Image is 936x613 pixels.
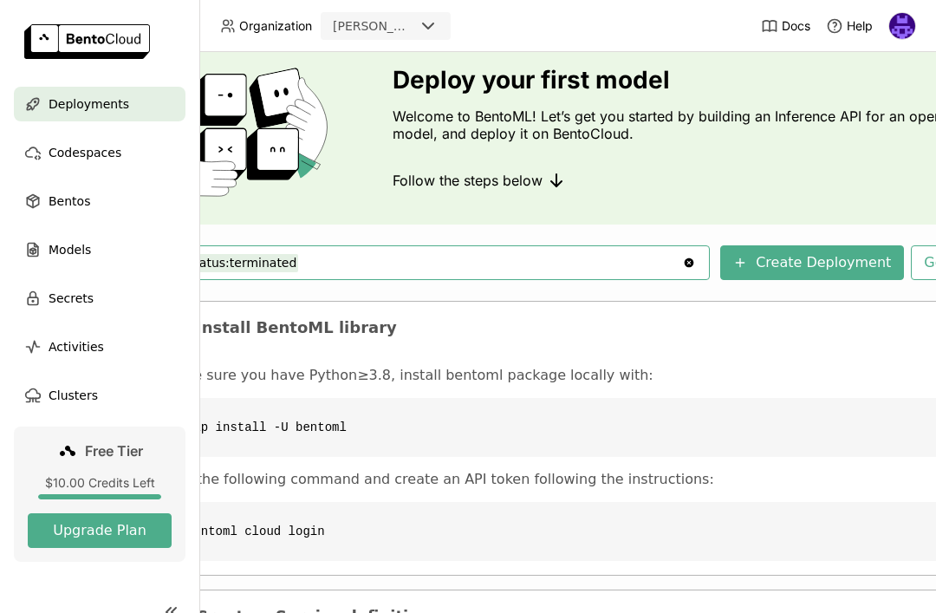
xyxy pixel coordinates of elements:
a: Clusters [14,378,185,413]
span: Activities [49,336,104,357]
img: cover onboarding [165,67,351,197]
a: Secrets [14,281,185,316]
a: Deployments [14,87,185,121]
svg: Clear value [682,256,696,270]
span: Deployments [49,94,129,114]
div: $10.00 Credits Left [28,475,172,491]
input: Search [182,249,682,277]
button: Upgrade Plan [28,513,172,548]
button: Create Deployment [720,245,904,280]
span: Codespaces [49,142,121,163]
img: Ryan Kwong [889,13,915,39]
a: Free Tier$10.00 Credits LeftUpgrade Plan [14,427,185,562]
span: Secrets [49,288,94,309]
span: Bentos [49,191,90,212]
a: Models [14,232,185,267]
a: Docs [761,17,810,35]
a: Activities [14,329,185,364]
input: Selected ryanus. [416,18,418,36]
span: Organization [239,18,312,34]
span: Free Tier [85,442,143,460]
span: Models [49,239,91,260]
span: Clusters [49,385,98,406]
img: logo [24,24,150,59]
span: Docs [782,18,810,34]
span: Follow the steps below [393,172,543,189]
a: Bentos [14,184,185,218]
div: Help [826,17,873,35]
a: Codespaces [14,135,185,170]
span: Help [847,18,873,34]
div: [PERSON_NAME] [333,17,414,35]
